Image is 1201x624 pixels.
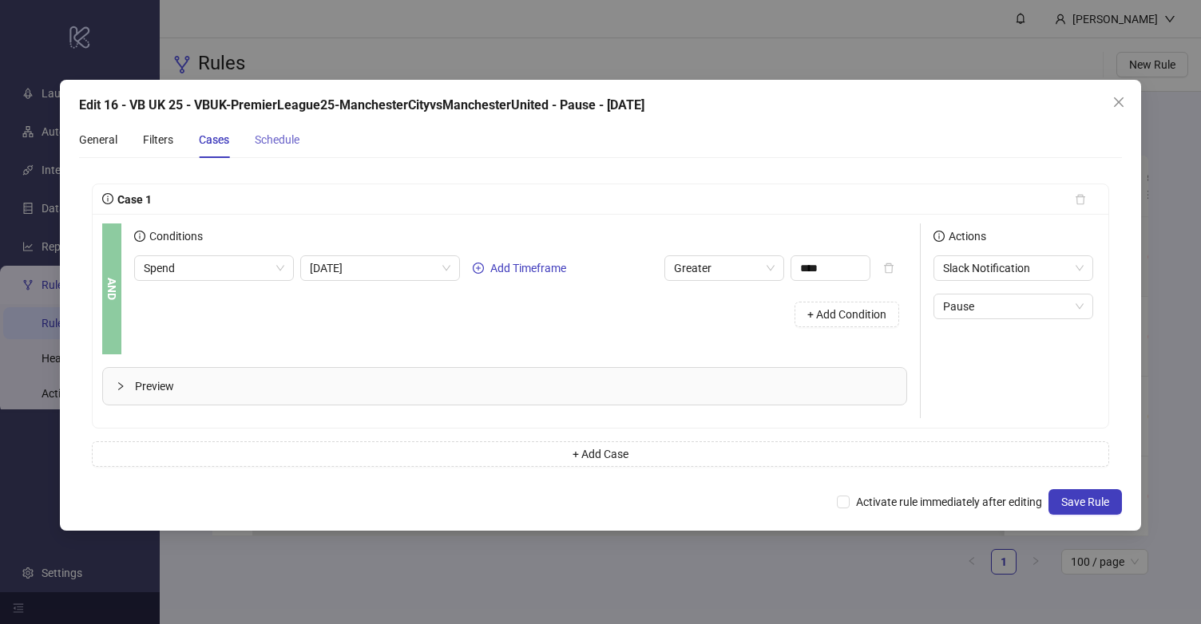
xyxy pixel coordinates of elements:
[933,231,945,242] span: info-circle
[1048,489,1122,515] button: Save Rule
[79,131,117,148] div: General
[1106,89,1132,115] button: Close
[310,256,450,280] span: Today
[490,262,566,274] span: Add Timeframe
[795,302,899,327] button: + Add Condition
[943,294,1084,318] span: Pause
[103,368,906,405] div: Preview
[807,308,886,321] span: + Add Condition
[199,131,229,148] div: Cases
[145,230,203,243] span: Conditions
[103,278,121,300] b: AND
[850,493,1048,511] span: Activate rule immediately after editing
[135,377,894,395] span: Preview
[143,131,173,148] div: Filters
[1112,96,1125,109] span: close
[255,131,299,148] div: Schedule
[473,263,484,274] span: plus-circle
[134,231,145,242] span: info-circle
[870,255,907,281] button: delete
[945,230,986,243] span: Actions
[943,256,1084,280] span: Slack Notification
[144,256,284,280] span: Spend
[79,96,1122,115] div: Edit 16 - VB UK 25 - VBUK-PremierLeague25-ManchesterCityvsManchesterUnited - Pause - [DATE]
[466,259,573,278] button: Add Timeframe
[92,441,1109,467] button: + Add Case
[116,381,125,391] span: collapsed
[113,193,152,206] span: Case 1
[674,256,775,280] span: Greater
[102,193,113,204] span: info-circle
[1062,187,1099,212] button: delete
[1061,496,1109,508] span: Save Rule
[573,448,628,460] span: + Add Case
